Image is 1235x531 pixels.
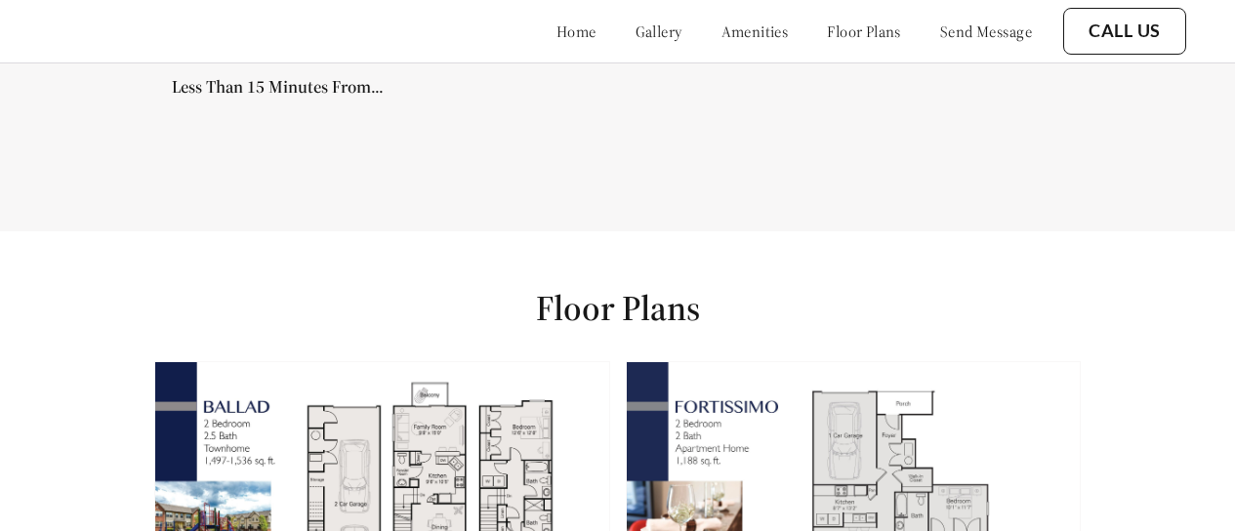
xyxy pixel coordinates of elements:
[556,21,597,41] a: home
[721,21,789,41] a: amenities
[1063,8,1186,55] button: Call Us
[1089,20,1161,42] a: Call Us
[827,21,901,41] a: floor plans
[636,21,682,41] a: gallery
[172,78,384,96] h5: Less Than 15 Minutes From...
[940,21,1032,41] a: send message
[536,286,700,330] h1: Floor Plans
